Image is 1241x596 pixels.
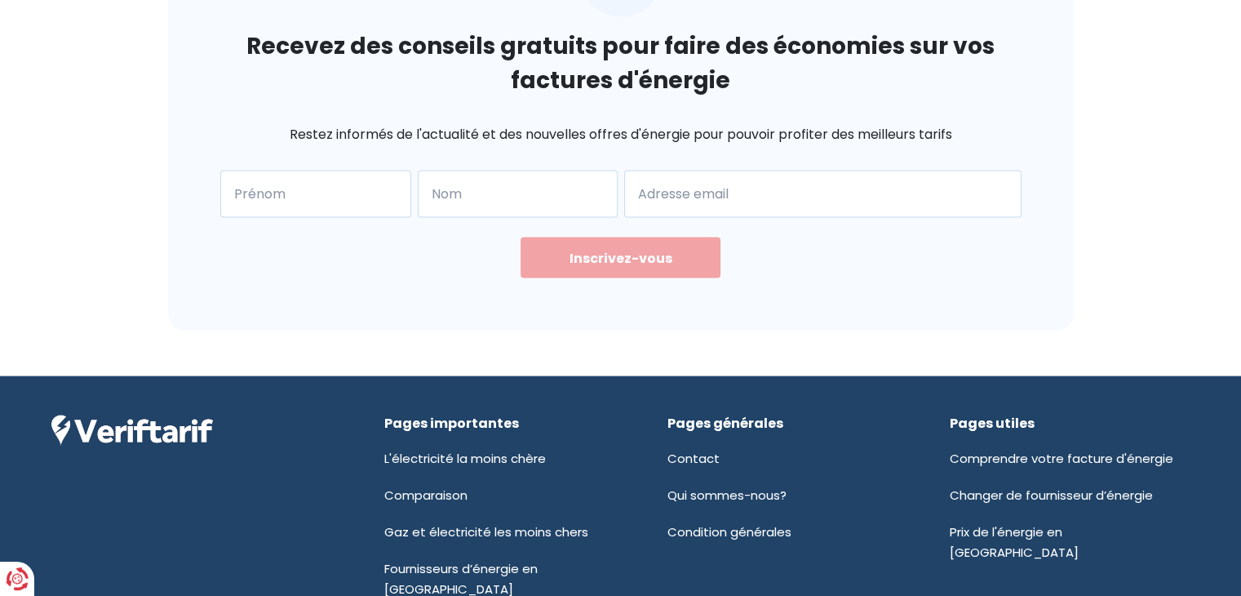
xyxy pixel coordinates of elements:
a: Changer de fournisseur d’énergie [950,487,1153,504]
a: Gaz et électricité les moins chers [384,523,588,540]
div: Pages générales [667,416,906,431]
a: Contact [667,450,719,467]
a: Comparaison [384,487,468,504]
input: John [220,171,411,218]
input: john@email.com [624,171,1022,218]
a: Qui sommes-nous? [667,487,786,504]
a: Condition générales [667,523,791,540]
button: Inscrivez-vous [521,238,721,278]
div: Pages utiles [950,416,1190,431]
div: Pages importantes [384,416,624,431]
img: Veriftarif logo [51,416,213,447]
a: Comprendre votre facture d'énergie [950,450,1173,467]
a: Prix de l'énergie en [GEOGRAPHIC_DATA] [950,523,1079,561]
h2: Recevez des conseils gratuits pour faire des économies sur vos factures d'énergie [220,29,1022,98]
input: Smith [418,171,618,218]
a: L'électricité la moins chère [384,450,546,467]
p: Restez informés de l'actualité et des nouvelles offres d'énergie pour pouvoir profiter des meille... [220,124,1022,145]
